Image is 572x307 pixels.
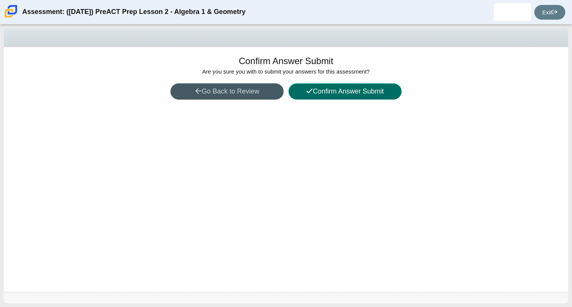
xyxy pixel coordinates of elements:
div: Assessment: ([DATE]) PreACT Prep Lesson 2 - Algebra 1 & Geometry [22,3,245,21]
h1: Confirm Answer Submit [239,55,333,68]
img: tayana.king.dKDjIb [506,6,518,18]
span: Are you sure you with to submit your answers for this assessment? [202,68,370,75]
a: Carmen School of Science & Technology [3,14,19,20]
button: Go Back to Review [170,83,284,100]
img: Carmen School of Science & Technology [3,3,19,19]
a: Exit [534,5,565,20]
button: Confirm Answer Submit [288,83,402,100]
